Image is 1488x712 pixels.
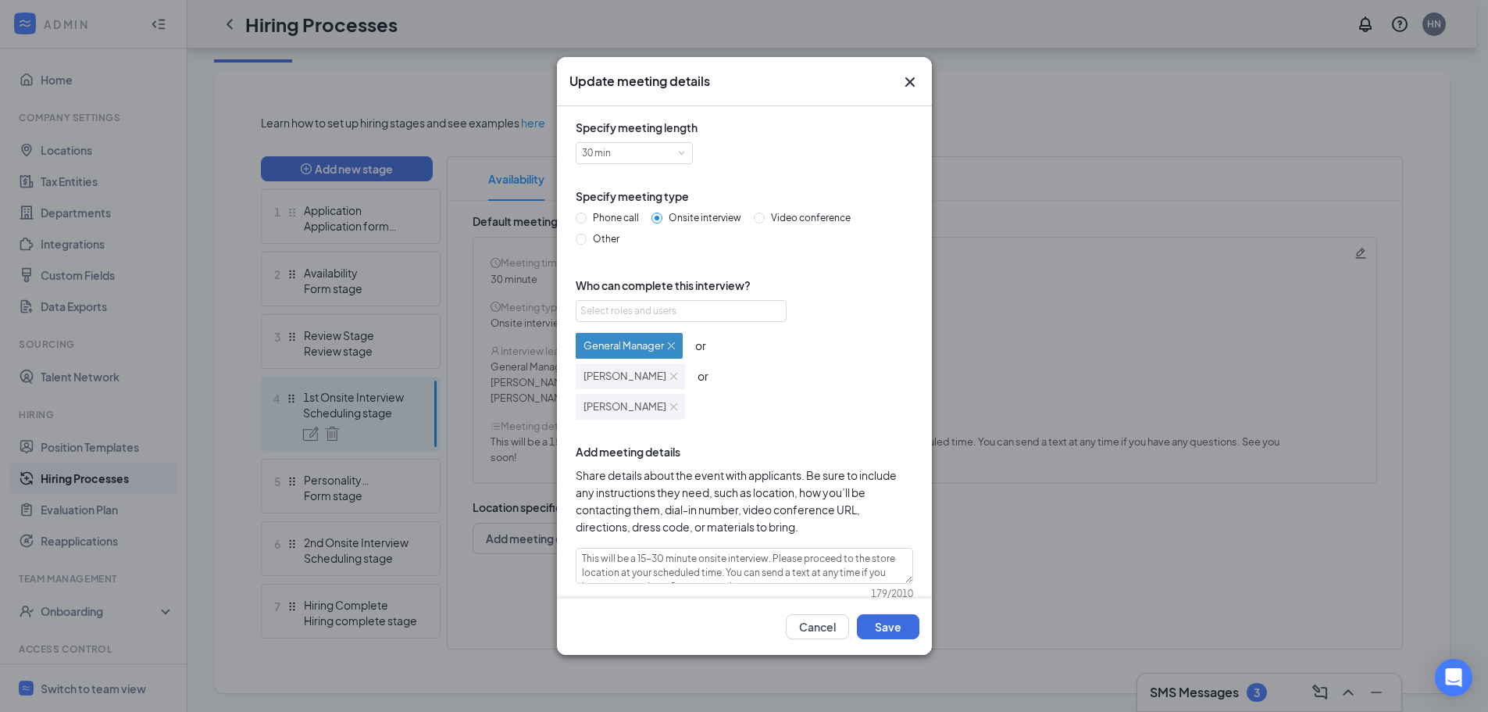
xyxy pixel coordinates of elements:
span: Specify meeting type [576,188,913,205]
div: or [695,337,706,354]
span: [PERSON_NAME] [583,399,666,414]
span: Who can complete this interview? [576,277,913,294]
div: Open Intercom Messenger [1435,659,1472,696]
textarea: This will be a 15-30 minute onsite interview. Please proceed to the store location at your schedu... [576,548,913,584]
div: 30 min [582,143,622,163]
div: 179 / 2010 [585,587,913,600]
span: Onsite interview [662,212,748,224]
div: Select roles and users [580,303,773,319]
svg: Cross [901,73,919,91]
span: General Manager [583,338,664,353]
h3: Update meeting details [569,73,710,90]
span: Phone call [587,212,645,224]
span: Specify meeting length [576,119,913,136]
button: Cancel [786,614,849,639]
span: Add meeting details [576,443,913,460]
span: Video conference [765,212,857,224]
button: Close [901,73,919,91]
div: or [698,367,708,385]
span: [PERSON_NAME] [583,368,666,384]
button: Save [857,614,919,639]
span: Other [587,233,626,245]
span: Share details about the event with applicants. Be sure to include any instructions they need, suc... [576,467,913,535]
